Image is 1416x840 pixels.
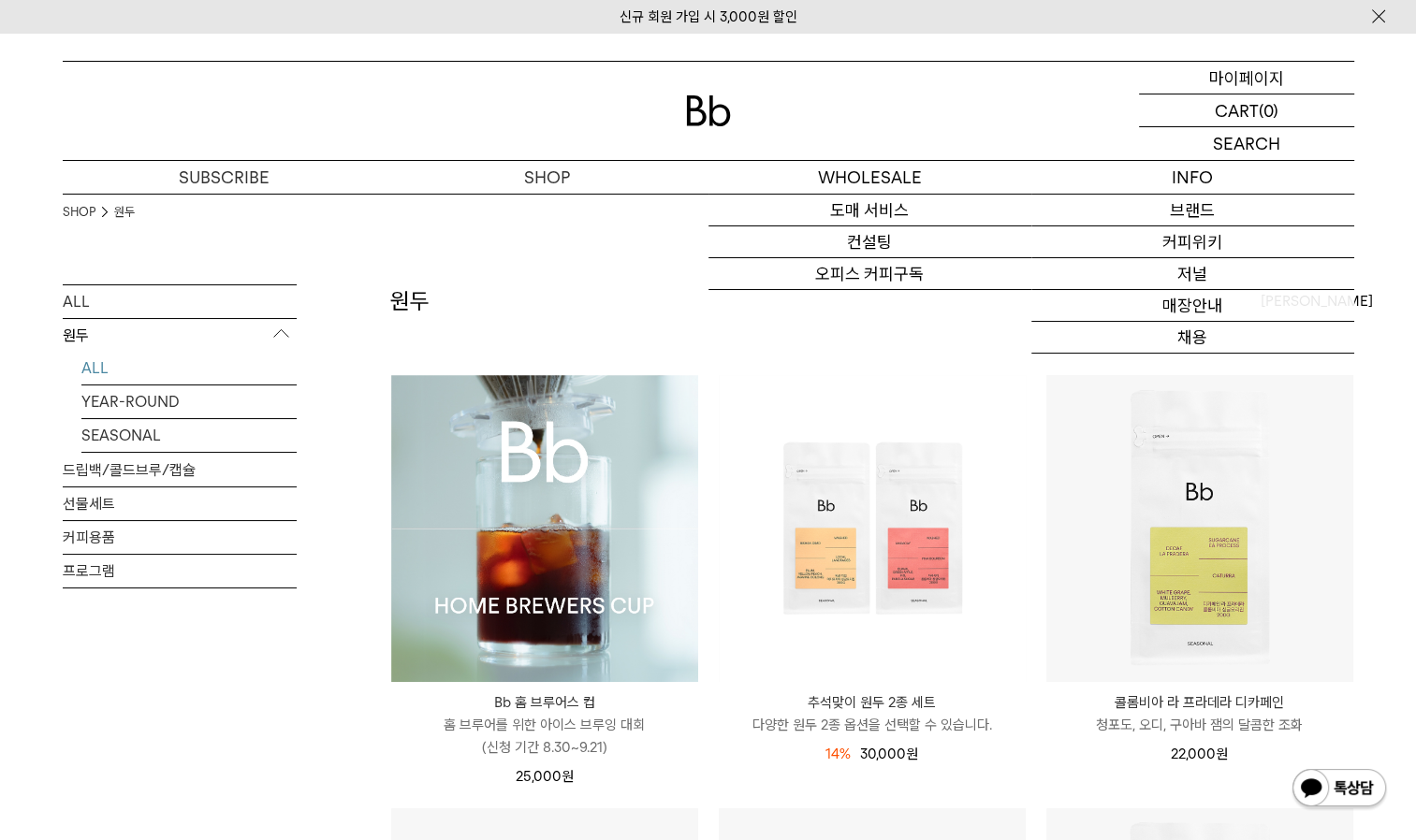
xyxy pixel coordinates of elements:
[81,419,297,452] a: SEASONAL
[63,319,297,353] p: 원두
[63,203,95,222] a: SHOP
[708,258,1031,290] a: 오피스 커피구독
[708,195,1031,226] a: 도매 서비스
[1139,94,1354,127] a: CART (0)
[1031,290,1354,322] a: 매장안내
[719,691,1026,736] a: 추석맞이 원두 2종 세트 다양한 원두 2종 옵션을 선택할 수 있습니다.
[391,691,698,714] p: Bb 홈 브루어스 컵
[391,714,698,759] p: 홈 브루어를 위한 아이스 브루잉 대회 (신청 기간 8.30~9.21)
[1031,226,1354,258] a: 커피위키
[1213,127,1280,160] p: SEARCH
[708,226,1031,258] a: 컨설팅
[1259,94,1278,126] p: (0)
[1046,691,1353,714] p: 콜롬비아 라 프라데라 디카페인
[719,714,1026,736] p: 다양한 원두 2종 옵션을 선택할 수 있습니다.
[1046,375,1353,682] img: 콜롬비아 라 프라데라 디카페인
[63,285,297,318] a: ALL
[386,161,708,194] a: SHOP
[708,161,1031,194] p: WHOLESALE
[390,285,430,317] h2: 원두
[63,521,297,554] a: 커피용품
[562,768,574,785] span: 원
[719,691,1026,714] p: 추석맞이 원두 2종 세트
[391,691,698,759] a: Bb 홈 브루어스 컵 홈 브루어를 위한 아이스 브루잉 대회(신청 기간 8.30~9.21)
[1031,322,1354,354] a: 채용
[906,746,918,762] span: 원
[63,161,386,194] a: SUBSCRIBE
[719,375,1026,682] img: 추석맞이 원두 2종 세트
[860,746,918,762] span: 30,000
[1171,746,1228,762] span: 22,000
[1291,767,1388,812] img: 카카오톡 채널 1:1 채팅 버튼
[1139,62,1354,94] a: 마이페이지
[1215,94,1259,126] p: CART
[81,352,297,384] a: ALL
[686,95,731,126] img: 로고
[516,768,574,785] span: 25,000
[620,8,797,25] a: 신규 회원 가입 시 3,000원 할인
[63,555,297,587] a: 프로그램
[1046,691,1353,736] a: 콜롬비아 라 프라데라 디카페인 청포도, 오디, 구아바 잼의 달콤한 조화
[1046,714,1353,736] p: 청포도, 오디, 구아바 잼의 달콤한 조화
[81,385,297,418] a: YEAR-ROUND
[1031,258,1354,290] a: 저널
[1209,62,1284,94] p: 마이페이지
[114,203,135,222] a: 원두
[63,454,297,486] a: 드립백/콜드브루/캡슐
[391,375,698,682] img: Bb 홈 브루어스 컵
[1031,195,1354,226] a: 브랜드
[1031,161,1354,194] p: INFO
[1216,746,1228,762] span: 원
[825,743,851,765] div: 14%
[63,487,297,520] a: 선물세트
